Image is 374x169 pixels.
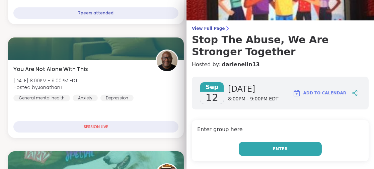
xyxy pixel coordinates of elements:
span: Enter [273,146,288,152]
h4: Enter group here [197,125,363,135]
h3: Stop The Abuse, We Are Stronger Together [192,34,369,58]
img: ShareWell Logomark [293,89,301,97]
span: Hosted by [13,84,78,91]
span: Add to Calendar [303,90,346,96]
div: General mental health [13,95,70,101]
button: Enter [239,142,322,156]
span: Sep [200,82,224,92]
div: Anxiety [73,95,98,101]
span: [DATE] 8:00PM - 9:00PM EDT [13,77,78,84]
a: View Full PageStop The Abuse, We Are Stronger Together [192,26,369,58]
button: Add to Calendar [290,85,349,101]
span: [DATE] [228,84,279,94]
h4: Hosted by: [192,61,369,69]
span: 12 [206,92,218,104]
span: 8:00PM - 9:00PM EDT [228,96,279,102]
img: JonathanT [157,51,177,71]
div: SESSION LIVE [13,121,178,133]
span: View Full Page [192,26,369,31]
div: Depression [100,95,134,101]
div: 7 peers attended [13,7,178,19]
b: JonathanT [38,84,63,91]
span: You Are Not Alone With This [13,65,88,73]
a: darlenelin13 [222,61,259,69]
